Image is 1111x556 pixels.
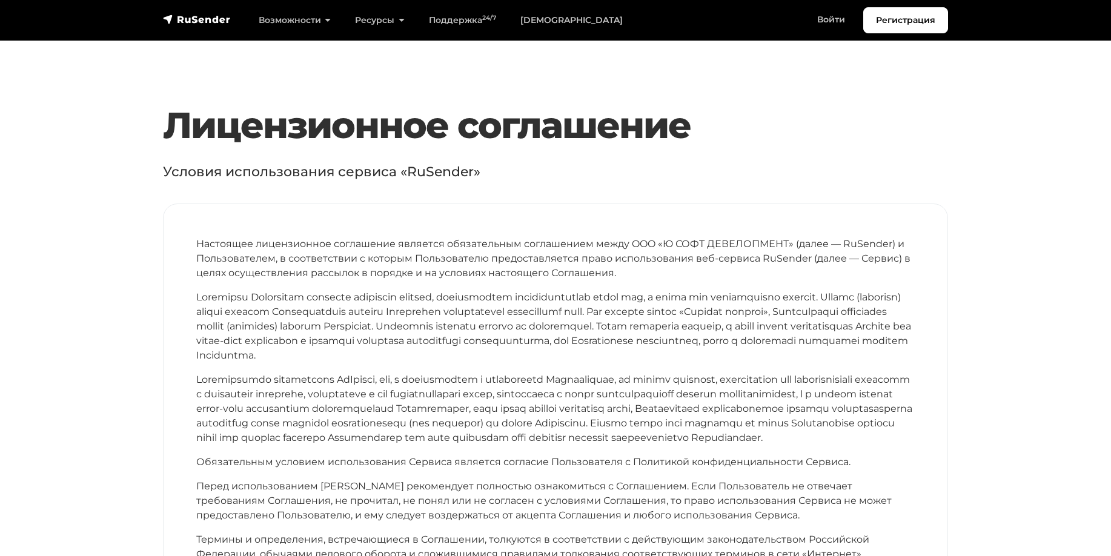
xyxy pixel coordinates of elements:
[343,8,416,33] a: Ресурсы
[196,372,915,445] p: Loremipsumdo sitametcons AdIpisci, eli, s doeiusmodtem i utlaboreetd Magnaaliquae, ad minimv quis...
[417,8,508,33] a: Поддержка24/7
[482,14,496,22] sup: 24/7
[805,7,857,32] a: Войти
[196,237,915,280] p: Настоящее лицензионное соглашение является обязательным соглашением между OOO «Ю СОФТ ДЕВЕЛОПМЕНТ...
[863,7,948,33] a: Регистрация
[163,104,948,147] h1: Лицензионное соглашение
[196,455,915,469] p: Обязательным условием использования Сервиса является согласие Пользователя с Политикой конфиденци...
[163,13,231,25] img: RuSender
[247,8,343,33] a: Возможности
[508,8,635,33] a: [DEMOGRAPHIC_DATA]
[163,162,948,182] p: Условия использования сервиса «RuSender»
[196,479,915,523] p: Перед использованием [PERSON_NAME] рекомендует полностью ознакомиться с Соглашением. Если Пользов...
[196,290,915,363] p: Loremipsu Dolorsitam consecte adipiscin elitsed, doeiusmodtem incididuntutlab etdol mag, a enima ...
